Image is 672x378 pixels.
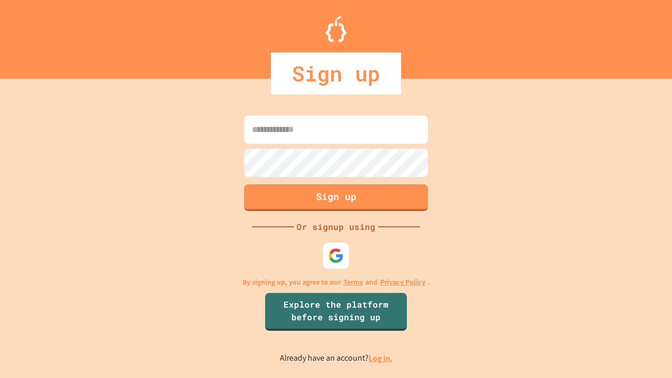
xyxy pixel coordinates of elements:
[294,220,378,233] div: Or signup using
[369,353,393,364] a: Log in.
[243,277,430,288] p: By signing up, you agree to our and .
[325,16,346,42] img: Logo.svg
[244,184,428,211] button: Sign up
[265,293,407,331] a: Explore the platform before signing up
[328,248,344,264] img: google-icon.svg
[280,352,393,365] p: Already have an account?
[585,290,661,335] iframe: chat widget
[271,52,401,94] div: Sign up
[343,277,363,288] a: Terms
[628,336,661,367] iframe: chat widget
[380,277,425,288] a: Privacy Policy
